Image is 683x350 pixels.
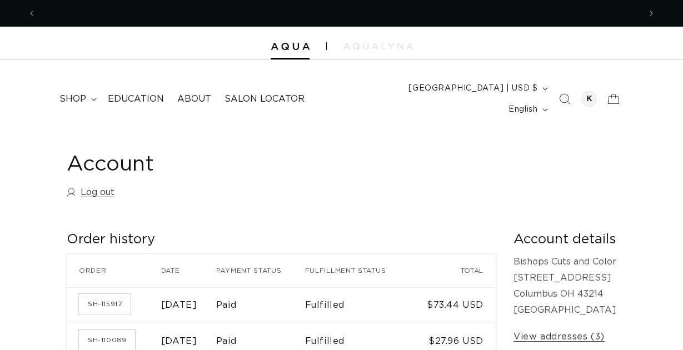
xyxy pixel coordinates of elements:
a: Order number SH-115917 [79,294,131,314]
span: shop [59,93,86,105]
th: Total [411,254,496,287]
th: Payment status [216,254,305,287]
td: $73.44 USD [411,287,496,323]
img: aqualyna.com [343,43,413,49]
th: Date [161,254,216,287]
p: Bishops Cuts and Color [STREET_ADDRESS] Columbus OH 43214 [GEOGRAPHIC_DATA] [514,254,616,318]
h1: Account [67,151,616,178]
time: [DATE] [161,337,197,346]
a: Order number SH-110089 [79,330,135,350]
span: About [177,93,211,105]
button: English [502,99,552,120]
button: Next announcement [639,3,664,24]
td: Paid [216,287,305,323]
a: Log out [67,184,114,201]
h2: Account details [514,231,616,248]
th: Fulfillment status [305,254,412,287]
span: Salon Locator [225,93,305,105]
summary: Search [552,87,577,111]
a: View addresses (3) [514,329,605,345]
td: Fulfilled [305,287,412,323]
button: [GEOGRAPHIC_DATA] | USD $ [402,78,552,99]
a: About [171,87,218,112]
h2: Order history [67,231,496,248]
time: [DATE] [161,301,197,309]
span: English [508,104,537,116]
th: Order [67,254,161,287]
a: Salon Locator [218,87,311,112]
summary: shop [53,87,101,112]
span: [GEOGRAPHIC_DATA] | USD $ [408,83,537,94]
button: Previous announcement [19,3,44,24]
img: Aqua Hair Extensions [271,43,310,51]
span: Education [108,93,164,105]
a: Education [101,87,171,112]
